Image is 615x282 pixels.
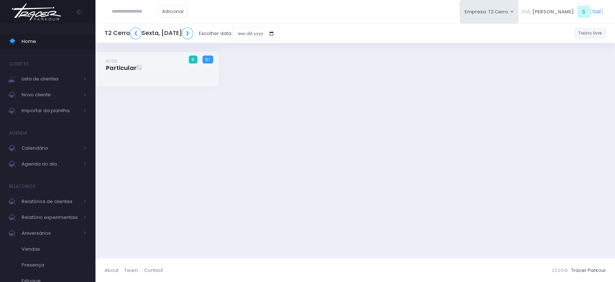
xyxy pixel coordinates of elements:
span: 0 [189,56,197,63]
span: Agenda do dia [22,159,79,169]
span: [PERSON_NAME] [532,8,574,16]
a: 10:00Particular [106,57,137,72]
span: Olá, [521,8,531,16]
span: Home [22,37,86,46]
h4: Agenda [9,126,27,140]
h4: Relatórios [9,179,36,194]
small: / 1 [207,58,210,62]
h5: T2 Cerro Sexta, [DATE] [104,27,193,39]
span: 2020© [552,267,568,274]
span: S [578,5,590,18]
h4: Clientes [9,57,28,71]
span: Novo cliente [22,90,79,100]
span: Calendário [22,144,79,153]
span: Importar da planilha [22,106,79,115]
small: 10:00 [106,58,117,65]
span: Aniversários [22,229,79,238]
a: About [104,263,124,277]
span: Relatórios de clientes [22,197,79,206]
a: ❮ [130,27,142,39]
a: Tracer Parkour [571,267,606,274]
strong: 1 [205,57,207,62]
a: Adicionar [159,5,188,17]
a: Sair [592,8,601,16]
span: Vendas [22,244,86,254]
a: Contact [144,263,163,277]
a: Treino livre [574,27,606,39]
div: Escolher data: [104,25,280,42]
span: Presença [22,260,86,270]
a: Team [124,263,144,277]
div: [ ] [518,4,606,20]
span: Relatório experimentais [22,213,79,222]
a: ❯ [182,27,193,39]
span: Lista de clientes [22,74,79,84]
